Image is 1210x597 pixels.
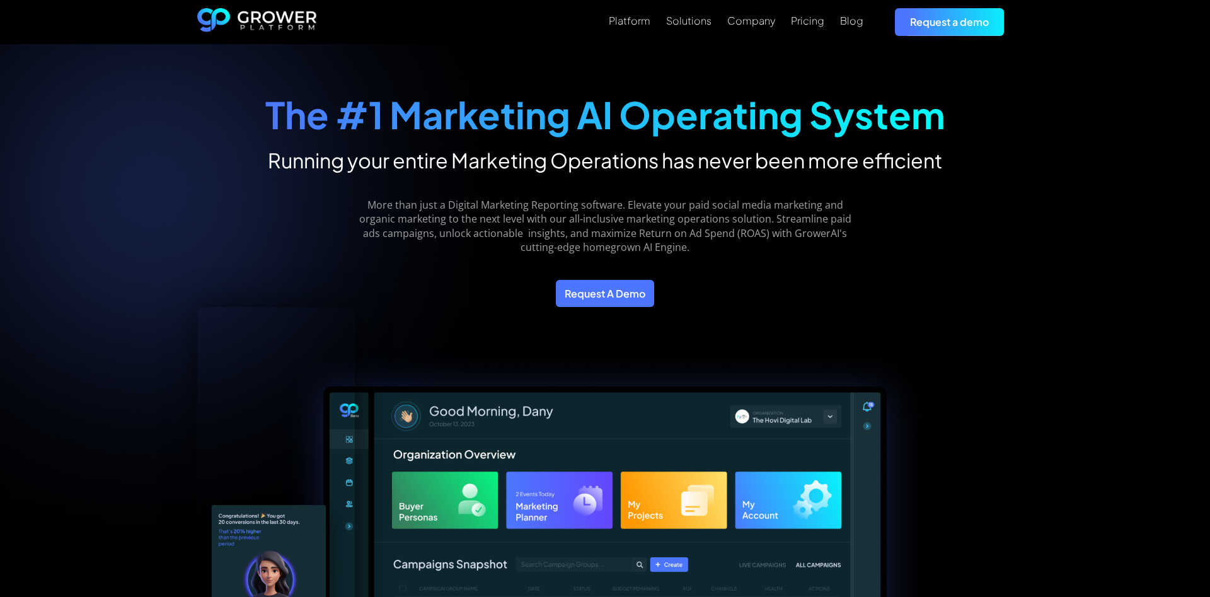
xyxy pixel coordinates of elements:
p: More than just a Digital Marketing Reporting software. Elevate your paid social media marketing a... [352,198,858,255]
div: Platform [609,14,650,26]
a: home [197,8,317,36]
div: Pricing [791,14,824,26]
div: Company [727,14,775,26]
h2: Running your entire Marketing Operations has never been more efficient [265,148,945,173]
a: Request A Demo [556,280,654,307]
strong: The #1 Marketing AI Operating System [265,91,945,137]
a: Company [727,13,775,28]
a: Request a demo [895,8,1004,35]
a: Blog [840,13,863,28]
div: Blog [840,14,863,26]
div: Solutions [666,14,712,26]
a: Solutions [666,13,712,28]
a: Platform [609,13,650,28]
a: Pricing [791,13,824,28]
